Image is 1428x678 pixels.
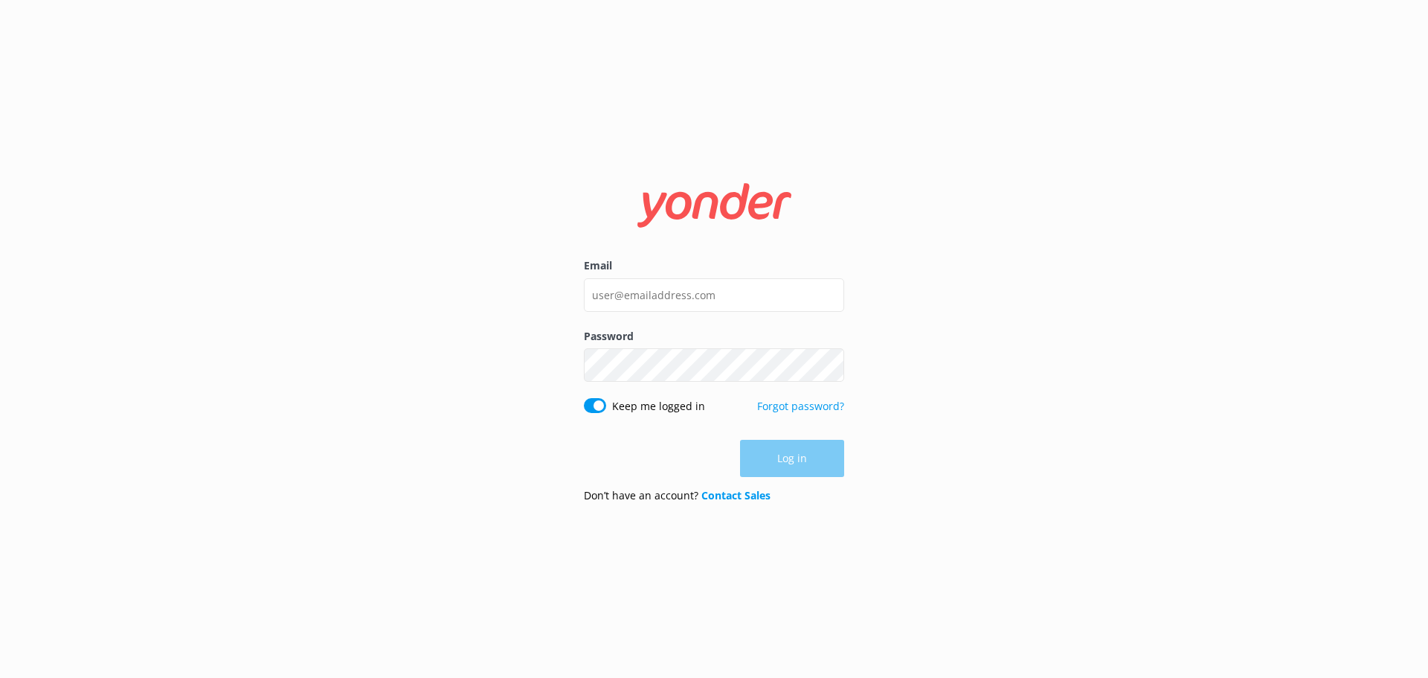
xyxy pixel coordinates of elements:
button: Show password [814,351,844,380]
p: Don’t have an account? [584,487,771,504]
label: Password [584,328,844,345]
label: Keep me logged in [612,398,705,415]
a: Forgot password? [757,399,844,413]
label: Email [584,258,844,274]
input: user@emailaddress.com [584,278,844,312]
a: Contact Sales [701,488,771,502]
